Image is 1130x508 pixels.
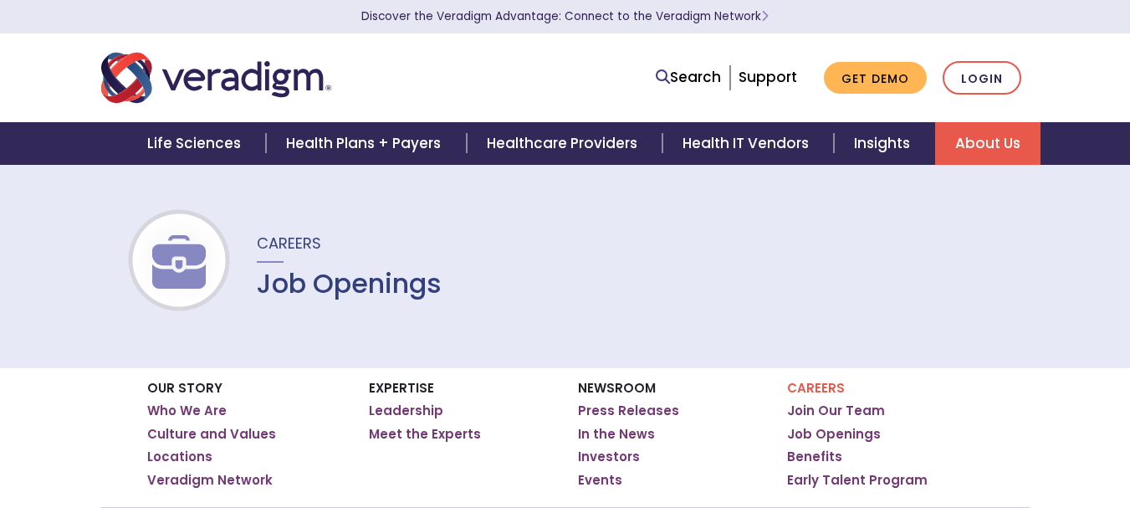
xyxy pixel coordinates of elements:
[761,8,769,24] span: Learn More
[787,449,842,465] a: Benefits
[578,403,679,419] a: Press Releases
[578,449,640,465] a: Investors
[369,403,443,419] a: Leadership
[656,66,721,89] a: Search
[101,50,331,105] img: Veradigm logo
[147,449,212,465] a: Locations
[257,268,442,300] h1: Job Openings
[257,233,321,254] span: Careers
[739,67,797,87] a: Support
[578,472,622,489] a: Events
[467,122,662,165] a: Healthcare Providers
[266,122,466,165] a: Health Plans + Payers
[662,122,834,165] a: Health IT Vendors
[147,403,227,419] a: Who We Are
[824,62,927,95] a: Get Demo
[943,61,1021,95] a: Login
[834,122,935,165] a: Insights
[578,426,655,443] a: In the News
[369,426,481,443] a: Meet the Experts
[787,426,881,443] a: Job Openings
[787,472,928,489] a: Early Talent Program
[361,8,769,24] a: Discover the Veradigm Advantage: Connect to the Veradigm NetworkLearn More
[147,472,273,489] a: Veradigm Network
[787,403,885,419] a: Join Our Team
[147,426,276,443] a: Culture and Values
[935,122,1041,165] a: About Us
[127,122,266,165] a: Life Sciences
